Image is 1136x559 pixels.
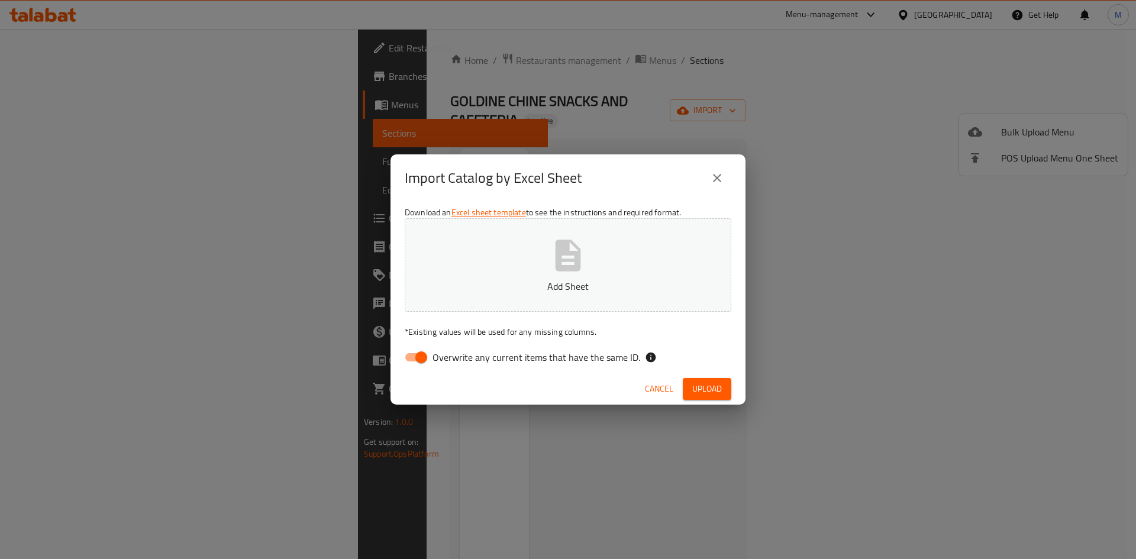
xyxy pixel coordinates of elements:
[683,378,731,400] button: Upload
[405,218,731,312] button: Add Sheet
[433,350,640,364] span: Overwrite any current items that have the same ID.
[645,351,657,363] svg: If the overwrite option isn't selected, then the items that match an existing ID will be ignored ...
[405,326,731,338] p: Existing values will be used for any missing columns.
[390,202,745,373] div: Download an to see the instructions and required format.
[640,378,678,400] button: Cancel
[692,382,722,396] span: Upload
[703,164,731,192] button: close
[423,279,713,293] p: Add Sheet
[405,169,582,188] h2: Import Catalog by Excel Sheet
[645,382,673,396] span: Cancel
[451,205,526,220] a: Excel sheet template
